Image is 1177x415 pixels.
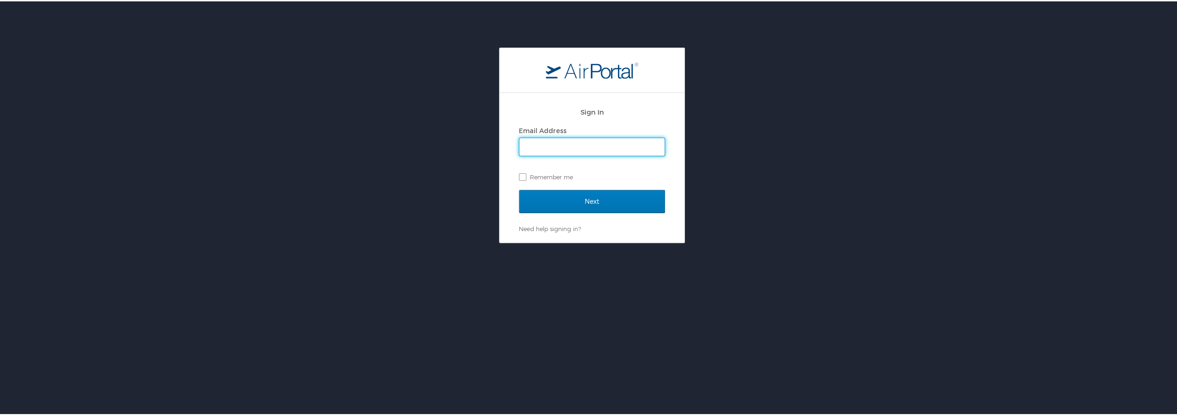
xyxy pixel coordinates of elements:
label: Remember me [519,169,665,183]
a: Need help signing in? [519,224,581,231]
input: Next [519,189,665,212]
label: Email Address [519,125,567,133]
h2: Sign In [519,105,665,116]
img: logo [546,61,638,77]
